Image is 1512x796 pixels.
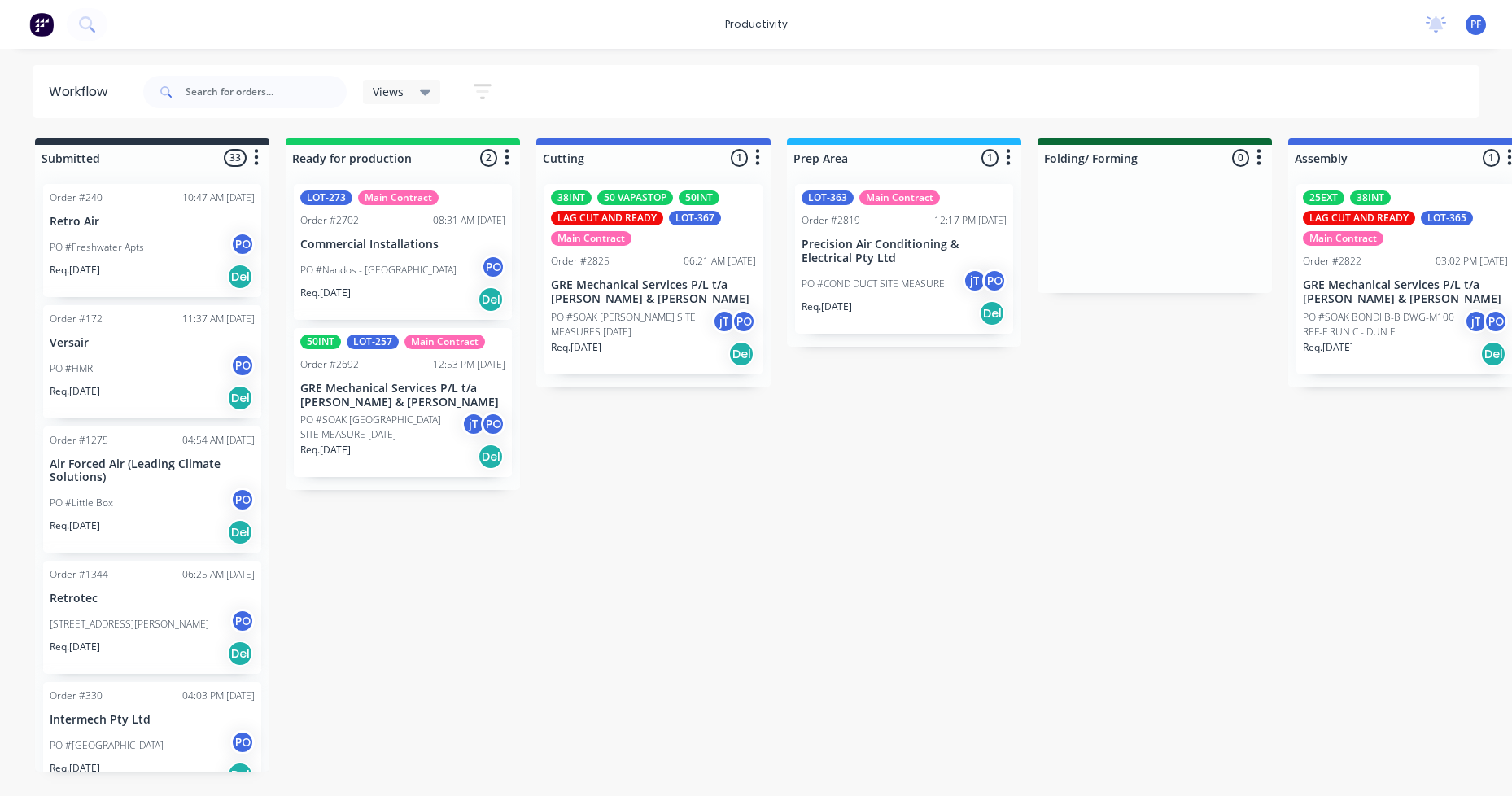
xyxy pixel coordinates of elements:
[43,682,261,795] div: Order #33004:03 PM [DATE]Intermech Pty LtdPO #[GEOGRAPHIC_DATA]POReq.[DATE]Del
[669,211,721,225] div: LOT-367
[802,300,852,314] p: Req. [DATE]
[50,713,255,727] p: Intermech Pty Ltd
[1303,278,1508,306] p: GRE Mechanical Services P/L t/a [PERSON_NAME] & [PERSON_NAME]
[186,76,347,108] input: Search for orders...
[50,336,255,350] p: Versair
[712,309,736,334] div: jT
[373,83,404,100] span: Views
[230,730,255,754] div: PO
[50,592,255,606] p: Retrotec
[478,286,504,313] div: Del
[294,328,512,478] div: 50INTLOT-257Main ContractOrder #269212:53 PM [DATE]GRE Mechanical Services P/L t/a [PERSON_NAME] ...
[982,269,1007,293] div: PO
[182,433,255,448] div: 04:54 AM [DATE]
[1303,340,1353,355] p: Req. [DATE]
[50,457,255,485] p: Air Forced Air (Leading Climate Solutions)
[294,184,512,320] div: LOT-273Main ContractOrder #270208:31 AM [DATE]Commercial InstallationsPO #Nandos - [GEOGRAPHIC_DA...
[49,82,116,102] div: Workflow
[1421,211,1473,225] div: LOT-365
[802,190,854,205] div: LOT-363
[50,384,100,399] p: Req. [DATE]
[230,232,255,256] div: PO
[1480,341,1506,367] div: Del
[50,190,103,205] div: Order #240
[50,312,103,326] div: Order #172
[551,278,756,306] p: GRE Mechanical Services P/L t/a [PERSON_NAME] & [PERSON_NAME]
[478,444,504,470] div: Del
[728,341,754,367] div: Del
[50,240,144,255] p: PO #Freshwater Apts
[300,443,351,457] p: Req. [DATE]
[1303,254,1361,269] div: Order #2822
[43,561,261,674] div: Order #134406:25 AM [DATE]Retrotec[STREET_ADDRESS][PERSON_NAME]POReq.[DATE]Del
[29,12,54,37] img: Factory
[50,518,100,533] p: Req. [DATE]
[679,190,719,205] div: 50INT
[43,184,261,297] div: Order #24010:47 AM [DATE]Retro AirPO #Freshwater AptsPOReq.[DATE]Del
[795,184,1013,334] div: LOT-363Main ContractOrder #281912:17 PM [DATE]Precision Air Conditioning & Electrical Pty LtdPO #...
[1350,190,1391,205] div: 38INT
[684,254,756,269] div: 06:21 AM [DATE]
[461,412,486,436] div: jT
[802,213,860,228] div: Order #2819
[43,305,261,418] div: Order #17211:37 AM [DATE]VersairPO #HMRIPOReq.[DATE]Del
[230,488,255,512] div: PO
[963,269,987,293] div: jT
[1484,309,1508,334] div: PO
[802,277,945,291] p: PO #COND DUCT SITE MEASURE
[1436,254,1508,269] div: 03:02 PM [DATE]
[481,255,505,279] div: PO
[300,286,351,300] p: Req. [DATE]
[934,213,1007,228] div: 12:17 PM [DATE]
[481,412,505,436] div: PO
[544,184,763,374] div: 38INT50 VAPASTOP50INTLAG CUT AND READYLOT-367Main ContractOrder #282506:21 AM [DATE]GRE Mechanica...
[230,353,255,378] div: PO
[300,263,457,278] p: PO #Nandos - [GEOGRAPHIC_DATA]
[717,12,796,37] div: productivity
[732,309,756,334] div: PO
[182,689,255,703] div: 04:03 PM [DATE]
[1303,190,1344,205] div: 25EXT
[50,689,103,703] div: Order #330
[1464,309,1488,334] div: jT
[300,357,359,372] div: Order #2692
[300,213,359,228] div: Order #2702
[347,335,399,349] div: LOT-257
[551,254,610,269] div: Order #2825
[50,617,209,632] p: [STREET_ADDRESS][PERSON_NAME]
[300,238,505,251] p: Commercial Installations
[433,213,505,228] div: 08:31 AM [DATE]
[50,567,108,582] div: Order #1344
[227,641,253,667] div: Del
[802,238,1007,265] p: Precision Air Conditioning & Electrical Pty Ltd
[50,433,108,448] div: Order #1275
[433,357,505,372] div: 12:53 PM [DATE]
[50,215,255,229] p: Retro Air
[50,761,100,776] p: Req. [DATE]
[227,385,253,411] div: Del
[227,264,253,290] div: Del
[300,413,461,442] p: PO #SOAK [GEOGRAPHIC_DATA] SITE MEASURE [DATE]
[551,211,663,225] div: LAG CUT AND READY
[50,496,113,510] p: PO #Little Box
[300,190,352,205] div: LOT-273
[182,190,255,205] div: 10:47 AM [DATE]
[1303,231,1383,246] div: Main Contract
[551,310,712,339] p: PO #SOAK [PERSON_NAME] SITE MEASURES [DATE]
[230,609,255,633] div: PO
[50,738,164,753] p: PO #[GEOGRAPHIC_DATA]
[43,426,261,553] div: Order #127504:54 AM [DATE]Air Forced Air (Leading Climate Solutions)PO #Little BoxPOReq.[DATE]Del
[1470,17,1481,32] span: PF
[300,335,341,349] div: 50INT
[551,231,631,246] div: Main Contract
[300,382,505,409] p: GRE Mechanical Services P/L t/a [PERSON_NAME] & [PERSON_NAME]
[227,519,253,545] div: Del
[979,300,1005,326] div: Del
[859,190,940,205] div: Main Contract
[182,312,255,326] div: 11:37 AM [DATE]
[182,567,255,582] div: 06:25 AM [DATE]
[597,190,673,205] div: 50 VAPASTOP
[551,340,601,355] p: Req. [DATE]
[404,335,485,349] div: Main Contract
[50,361,95,376] p: PO #HMRI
